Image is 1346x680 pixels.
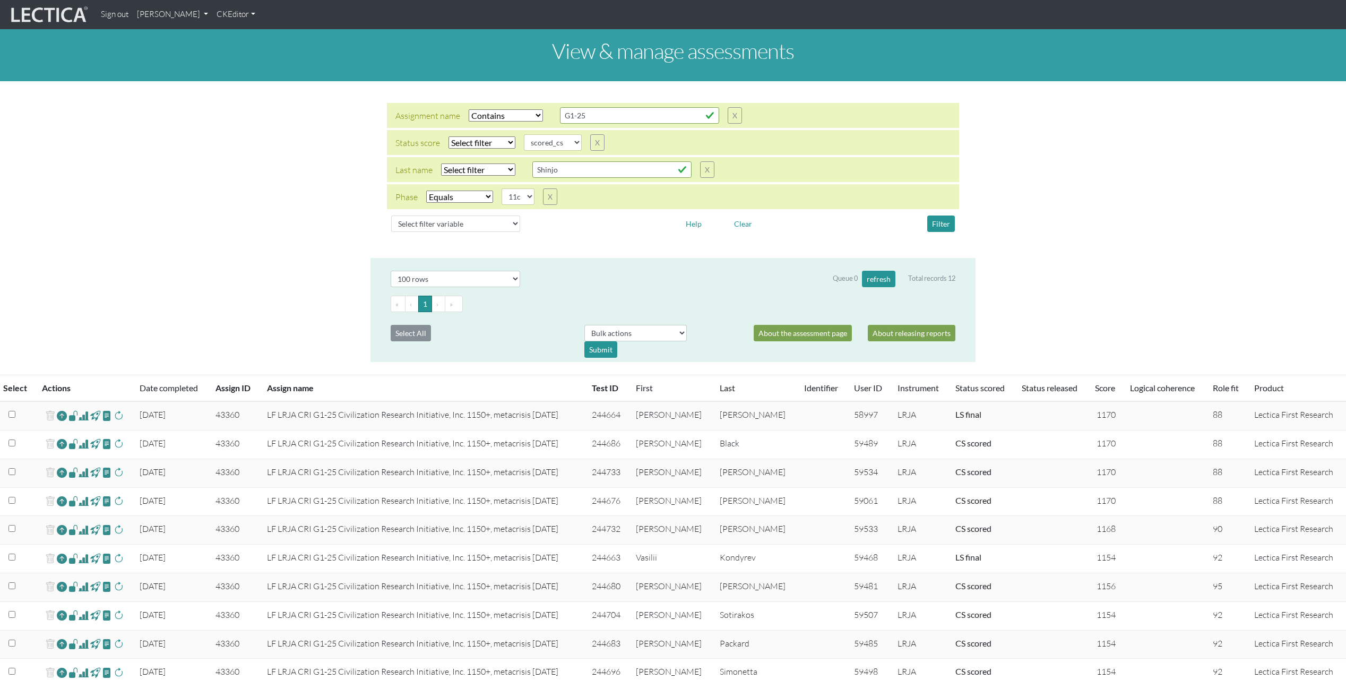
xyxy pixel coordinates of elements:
[955,581,991,591] a: Completed = assessment has been completed; CS scored = assessment has been CLAS scored; LS scored...
[68,638,79,650] span: view
[585,430,629,459] td: 244686
[585,459,629,487] td: 244733
[418,296,432,312] button: Go to page 1
[891,545,949,573] td: LRJA
[891,516,949,545] td: LRJA
[629,487,713,516] td: [PERSON_NAME]
[891,601,949,630] td: LRJA
[713,545,797,573] td: Kondyrev
[629,545,713,573] td: Vasilii
[1248,487,1346,516] td: Lectica First Research
[114,552,124,565] span: rescore
[209,459,260,487] td: 43360
[90,467,100,479] span: view
[585,630,629,659] td: 244683
[713,573,797,601] td: [PERSON_NAME]
[102,609,112,622] span: view
[1097,638,1116,649] span: 1154
[395,191,418,203] div: Phase
[754,325,852,341] a: About the assessment page
[57,580,67,595] a: Reopen
[1248,516,1346,545] td: Lectica First Research
[97,4,133,25] a: Sign out
[1213,523,1222,534] span: 90
[898,383,939,393] a: Instrument
[90,409,100,421] span: view
[848,630,891,659] td: 59485
[1248,630,1346,659] td: Lectica First Research
[729,216,757,232] button: Clear
[636,383,653,393] a: First
[133,487,209,516] td: [DATE]
[114,409,124,422] span: rescore
[102,495,112,507] span: view
[45,637,55,652] span: delete
[713,630,797,659] td: Packard
[629,516,713,545] td: [PERSON_NAME]
[1213,495,1222,506] span: 88
[713,430,797,459] td: Black
[1248,573,1346,601] td: Lectica First Research
[79,495,89,508] span: Analyst score
[209,401,260,430] td: 43360
[1213,409,1222,420] span: 88
[114,523,124,536] span: rescore
[261,545,585,573] td: LF LRJA CRI G1-25 Civilization Research Initiative, Inc. 1150+, metacrisis [DATE]
[585,516,629,545] td: 244732
[1248,459,1346,487] td: Lectica First Research
[848,430,891,459] td: 59489
[209,545,260,573] td: 43360
[1097,523,1116,534] span: 1168
[585,375,629,402] th: Test ID
[700,161,714,178] button: X
[1248,545,1346,573] td: Lectica First Research
[1095,383,1115,393] a: Score
[209,487,260,516] td: 43360
[1248,401,1346,430] td: Lectica First Research
[543,188,557,205] button: X
[133,430,209,459] td: [DATE]
[114,581,124,593] span: rescore
[1097,438,1116,449] span: 1170
[1248,430,1346,459] td: Lectica First Research
[713,487,797,516] td: [PERSON_NAME]
[868,325,955,341] a: About releasing reports
[102,523,112,536] span: view
[90,638,100,650] span: view
[79,523,89,536] span: Analyst score
[1254,383,1284,393] a: Product
[720,383,735,393] a: Last
[891,459,949,487] td: LRJA
[57,637,67,652] a: Reopen
[36,375,133,402] th: Actions
[79,581,89,593] span: Analyst score
[79,409,89,422] span: Analyst score
[955,467,991,477] a: Completed = assessment has been completed; CS scored = assessment has been CLAS scored; LS scored...
[585,573,629,601] td: 244680
[102,638,112,650] span: view
[585,545,629,573] td: 244663
[45,437,55,452] span: delete
[848,459,891,487] td: 59534
[209,516,260,545] td: 43360
[261,401,585,430] td: LF LRJA CRI G1-25 Civilization Research Initiative, Inc. 1150+, metacrisis [DATE]
[848,516,891,545] td: 59533
[68,523,79,536] span: view
[133,573,209,601] td: [DATE]
[629,459,713,487] td: [PERSON_NAME]
[1097,609,1116,620] span: 1154
[45,408,55,424] span: delete
[395,109,460,122] div: Assignment name
[1213,438,1222,449] span: 88
[133,630,209,659] td: [DATE]
[79,666,89,679] span: Analyst score
[133,516,209,545] td: [DATE]
[955,383,1005,393] a: Status scored
[57,466,67,481] a: Reopen
[261,516,585,545] td: LF LRJA CRI G1-25 Civilization Research Initiative, Inc. 1150+, metacrisis [DATE]
[45,608,55,624] span: delete
[891,401,949,430] td: LRJA
[90,438,100,450] span: view
[629,630,713,659] td: [PERSON_NAME]
[57,437,67,452] a: Reopen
